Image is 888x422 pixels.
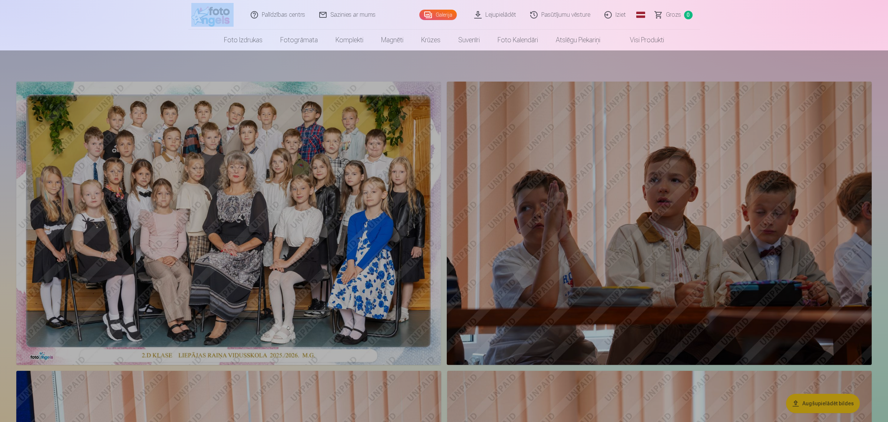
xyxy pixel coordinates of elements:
span: 0 [684,11,693,19]
a: Komplekti [327,30,372,50]
a: Foto kalendāri [489,30,547,50]
a: Fotogrāmata [271,30,327,50]
a: Atslēgu piekariņi [547,30,609,50]
a: Galerija [419,10,457,20]
a: Suvenīri [449,30,489,50]
a: Magnēti [372,30,412,50]
a: Visi produkti [609,30,673,50]
a: Foto izdrukas [215,30,271,50]
a: Krūzes [412,30,449,50]
span: Grozs [666,10,681,19]
img: /fa1 [191,3,234,27]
